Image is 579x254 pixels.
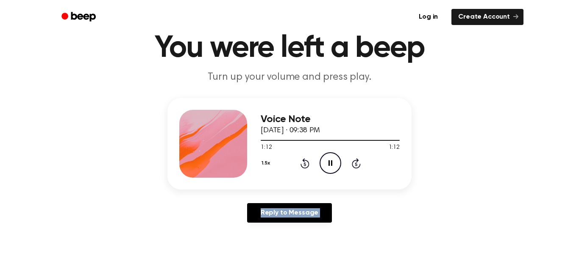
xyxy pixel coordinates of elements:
[451,9,523,25] a: Create Account
[127,70,452,84] p: Turn up your volume and press play.
[261,143,272,152] span: 1:12
[410,7,446,27] a: Log in
[261,127,320,134] span: [DATE] · 09:38 PM
[56,9,103,25] a: Beep
[247,203,332,223] a: Reply to Message
[389,143,400,152] span: 1:12
[261,114,400,125] h3: Voice Note
[72,33,507,64] h1: You were left a beep
[261,156,273,170] button: 1.5x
